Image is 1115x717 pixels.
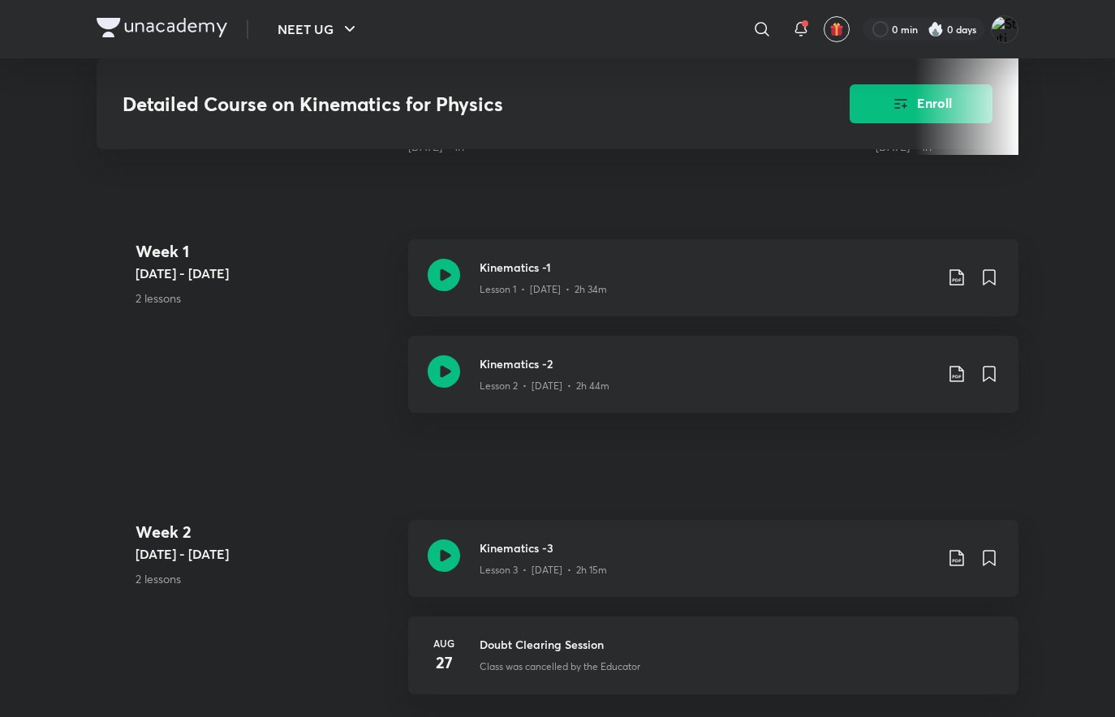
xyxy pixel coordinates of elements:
[408,239,1018,336] a: Kinematics -1Lesson 1 • [DATE] • 2h 34m
[123,92,758,116] h3: Detailed Course on Kinematics for Physics
[928,21,944,37] img: streak
[97,18,227,37] img: Company Logo
[428,636,460,650] h6: Aug
[480,379,609,393] p: Lesson 2 • [DATE] • 2h 44m
[480,659,640,674] p: Class was cancelled by the Educator
[480,282,607,297] p: Lesson 1 • [DATE] • 2h 34m
[136,520,395,544] h4: Week 2
[428,650,460,675] h4: 27
[408,520,1018,616] a: Kinematics -3Lesson 3 • [DATE] • 2h 15m
[829,22,844,36] img: avatar
[480,259,934,276] h3: Kinematics -1
[408,616,1018,714] a: Aug27Doubt Clearing SessionClass was cancelled by the Educator
[480,539,934,556] h3: Kinematics -3
[136,264,395,283] h5: [DATE] - [DATE]
[408,336,1018,432] a: Kinematics -2Lesson 2 • [DATE] • 2h 44m
[97,18,227,41] a: Company Logo
[136,570,395,587] p: 2 lessons
[480,636,999,653] h3: Doubt Clearing Session
[991,15,1018,43] img: Stuti Singh
[850,84,992,123] button: Enroll
[268,13,369,45] button: NEET UG
[136,544,395,564] h5: [DATE] - [DATE]
[136,239,395,264] h4: Week 1
[480,563,607,577] p: Lesson 3 • [DATE] • 2h 15m
[480,355,934,372] h3: Kinematics -2
[824,16,850,42] button: avatar
[136,290,395,307] p: 2 lessons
